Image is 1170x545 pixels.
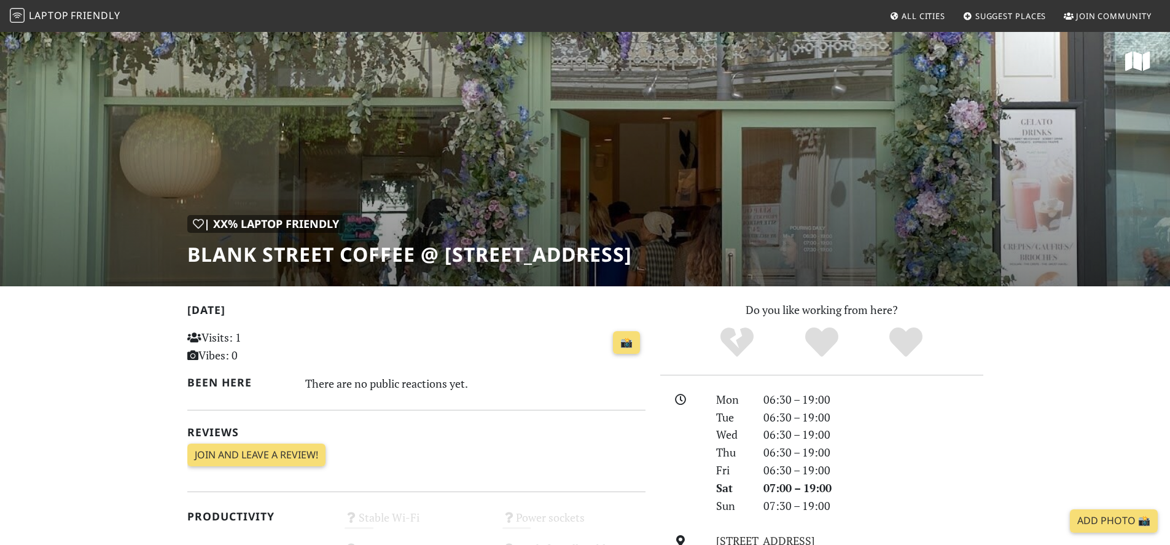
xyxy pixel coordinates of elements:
a: LaptopFriendly LaptopFriendly [10,6,120,27]
a: Join Community [1059,5,1156,27]
div: Wed [709,426,755,444]
span: Laptop [29,9,69,22]
div: Yes [779,326,864,359]
span: Suggest Places [975,10,1047,22]
div: Sat [709,479,755,497]
img: LaptopFriendly [10,8,25,23]
h1: Blank Street Coffee @ [STREET_ADDRESS] [187,243,632,266]
div: 06:30 – 19:00 [756,426,991,444]
div: 07:00 – 19:00 [756,479,991,497]
div: 06:30 – 19:00 [756,391,991,409]
a: Suggest Places [958,5,1051,27]
h2: Reviews [187,426,645,439]
span: Join Community [1076,10,1152,22]
div: Tue [709,409,755,426]
div: 06:30 – 19:00 [756,444,991,461]
div: Sun [709,497,755,515]
a: Join and leave a review! [187,444,326,467]
span: All Cities [902,10,945,22]
a: All Cities [884,5,950,27]
div: Thu [709,444,755,461]
h2: Productivity [187,510,330,523]
div: Mon [709,391,755,409]
div: Power sockets [495,508,653,539]
div: 06:30 – 19:00 [756,409,991,426]
p: Do you like working from here? [660,301,983,319]
a: Add Photo 📸 [1070,509,1158,533]
div: There are no public reactions yet. [305,374,645,393]
p: Visits: 1 Vibes: 0 [187,329,330,364]
a: 📸 [613,331,640,355]
h2: [DATE] [187,304,645,321]
div: Stable Wi-Fi [337,508,495,539]
div: No [695,326,779,359]
div: 07:30 – 19:00 [756,497,991,515]
span: Friendly [71,9,120,22]
div: 06:30 – 19:00 [756,461,991,479]
div: Definitely! [864,326,948,359]
h2: Been here [187,376,291,389]
div: Fri [709,461,755,479]
div: | XX% Laptop Friendly [187,215,345,233]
